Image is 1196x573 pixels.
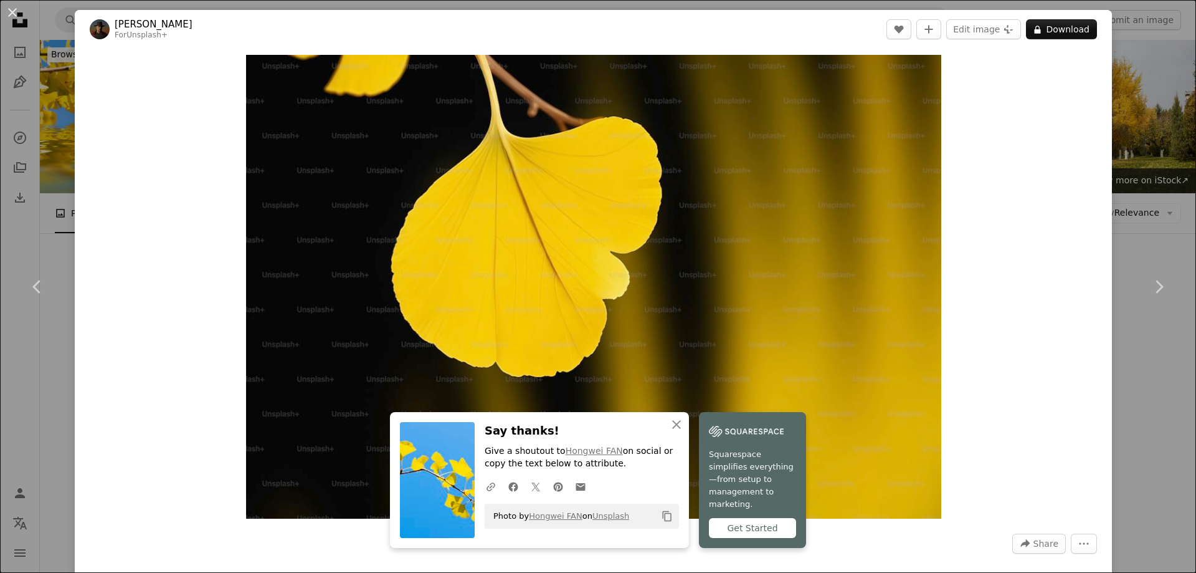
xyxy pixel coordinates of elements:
[90,19,110,39] img: Go to Allec Gomes's profile
[709,518,796,538] div: Get Started
[246,55,941,519] img: A yellow flower with a black background
[657,506,678,527] button: Copy to clipboard
[502,474,524,499] a: Share on Facebook
[566,446,623,456] a: Hongwei FAN
[126,31,168,39] a: Unsplash+
[485,445,679,470] p: Give a shoutout to on social or copy the text below to attribute.
[246,55,941,519] button: Zoom in on this image
[1121,227,1196,347] a: Next
[592,511,629,521] a: Unsplash
[529,511,582,521] a: Hongwei FAN
[115,18,192,31] a: [PERSON_NAME]
[916,19,941,39] button: Add to Collection
[524,474,547,499] a: Share on Twitter
[946,19,1021,39] button: Edit image
[485,422,679,440] h3: Say thanks!
[709,448,796,511] span: Squarespace simplifies everything—from setup to management to marketing.
[115,31,192,41] div: For
[547,474,569,499] a: Share on Pinterest
[709,422,784,441] img: file-1747939142011-51e5cc87e3c9
[699,412,806,548] a: Squarespace simplifies everything—from setup to management to marketing.Get Started
[487,506,629,526] span: Photo by on
[569,474,592,499] a: Share over email
[1033,534,1058,553] span: Share
[1071,534,1097,554] button: More Actions
[886,19,911,39] button: Like
[1012,534,1066,554] button: Share this image
[1026,19,1097,39] button: Download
